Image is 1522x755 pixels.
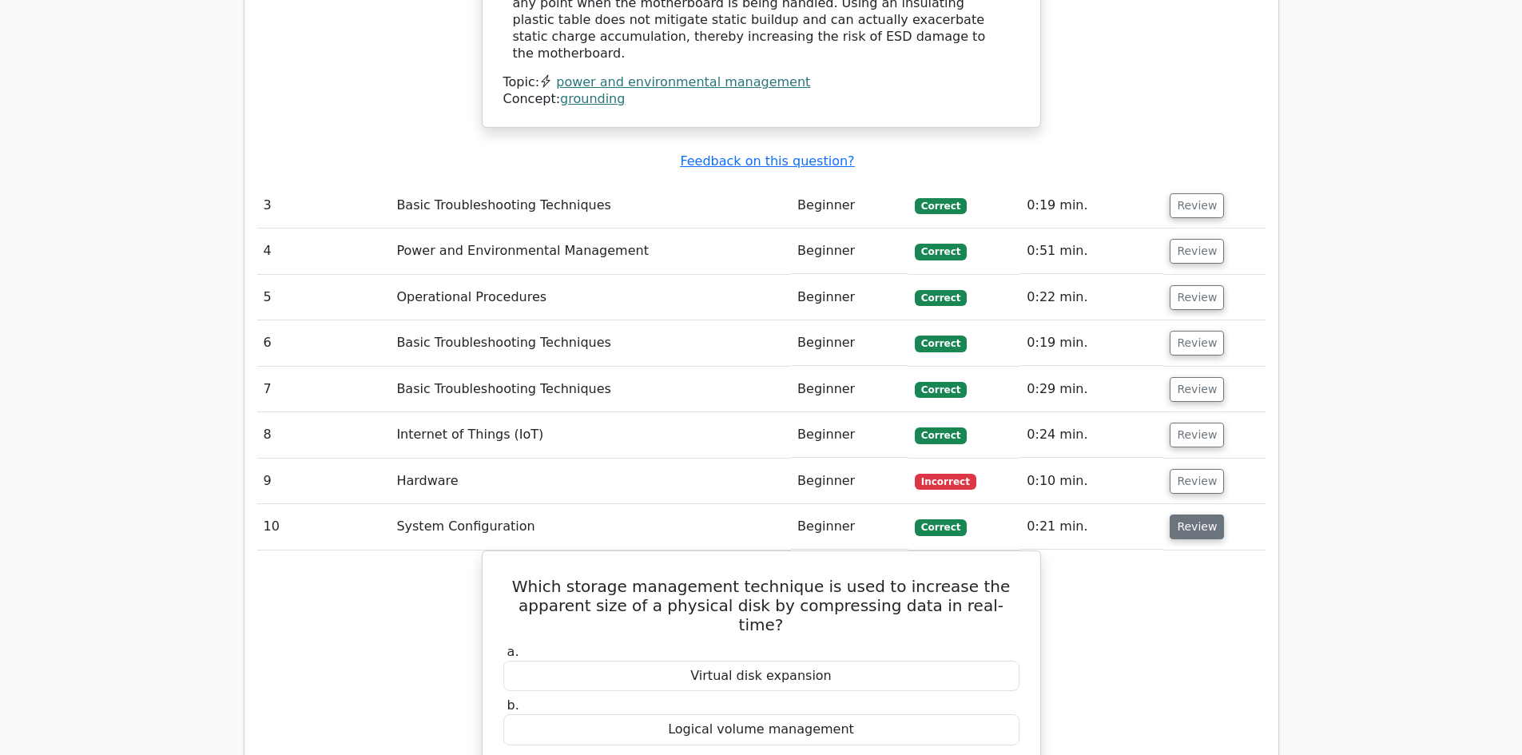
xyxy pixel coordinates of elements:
[791,320,908,366] td: Beginner
[1170,423,1224,447] button: Review
[1020,459,1163,504] td: 0:10 min.
[1020,504,1163,550] td: 0:21 min.
[1170,285,1224,310] button: Review
[680,153,854,169] a: Feedback on this question?
[507,644,519,659] span: a.
[791,459,908,504] td: Beginner
[390,504,791,550] td: System Configuration
[1170,239,1224,264] button: Review
[915,382,967,398] span: Correct
[502,577,1021,634] h5: Which storage management technique is used to increase the apparent size of a physical disk by co...
[257,183,391,228] td: 3
[257,412,391,458] td: 8
[560,91,625,106] a: grounding
[257,228,391,274] td: 4
[556,74,810,89] a: power and environmental management
[915,474,976,490] span: Incorrect
[390,183,791,228] td: Basic Troubleshooting Techniques
[1020,367,1163,412] td: 0:29 min.
[1170,515,1224,539] button: Review
[257,504,391,550] td: 10
[791,504,908,550] td: Beginner
[1020,183,1163,228] td: 0:19 min.
[915,198,967,214] span: Correct
[1020,228,1163,274] td: 0:51 min.
[1170,377,1224,402] button: Review
[915,519,967,535] span: Correct
[503,714,1019,745] div: Logical volume management
[915,290,967,306] span: Correct
[791,412,908,458] td: Beginner
[257,320,391,366] td: 6
[791,367,908,412] td: Beginner
[257,275,391,320] td: 5
[390,320,791,366] td: Basic Troubleshooting Techniques
[257,367,391,412] td: 7
[1020,412,1163,458] td: 0:24 min.
[390,412,791,458] td: Internet of Things (IoT)
[915,244,967,260] span: Correct
[791,275,908,320] td: Beginner
[390,275,791,320] td: Operational Procedures
[507,697,519,713] span: b.
[791,228,908,274] td: Beginner
[503,91,1019,108] div: Concept:
[1170,469,1224,494] button: Review
[915,427,967,443] span: Correct
[1020,320,1163,366] td: 0:19 min.
[257,459,391,504] td: 9
[1020,275,1163,320] td: 0:22 min.
[791,183,908,228] td: Beginner
[390,367,791,412] td: Basic Troubleshooting Techniques
[390,228,791,274] td: Power and Environmental Management
[503,74,1019,91] div: Topic:
[503,661,1019,692] div: Virtual disk expansion
[915,336,967,352] span: Correct
[1170,331,1224,356] button: Review
[390,459,791,504] td: Hardware
[1170,193,1224,218] button: Review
